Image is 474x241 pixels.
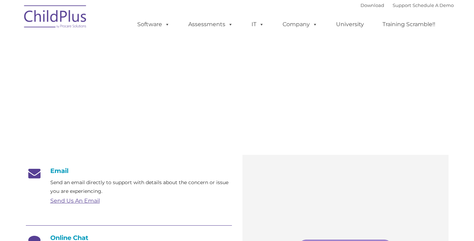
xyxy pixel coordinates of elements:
[245,17,271,31] a: IT
[276,17,324,31] a: Company
[375,17,442,31] a: Training Scramble!!
[360,2,384,8] a: Download
[181,17,240,31] a: Assessments
[393,2,411,8] a: Support
[50,197,100,204] a: Send Us An Email
[50,178,232,196] p: Send an email directly to support with details about the concern or issue you are experiencing.
[413,2,454,8] a: Schedule A Demo
[130,17,177,31] a: Software
[360,2,454,8] font: |
[329,17,371,31] a: University
[21,0,90,35] img: ChildPlus by Procare Solutions
[26,167,232,175] h4: Email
